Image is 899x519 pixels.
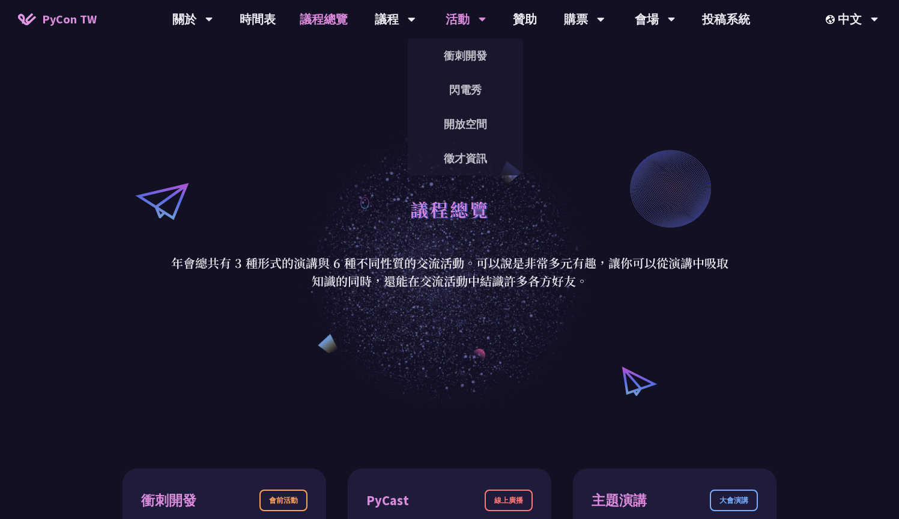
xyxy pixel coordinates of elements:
span: PyCon TW [42,10,97,28]
div: 大會演講 [710,490,758,511]
div: 會前活動 [259,490,307,511]
a: 開放空間 [408,110,523,138]
div: 線上廣播 [485,490,533,511]
a: 閃電秀 [408,76,523,104]
a: 徵才資訊 [408,144,523,172]
img: Locale Icon [826,15,838,24]
div: PyCast [366,490,409,511]
div: 衝刺開發 [141,490,196,511]
img: Home icon of PyCon TW 2025 [18,13,36,25]
div: 主題演講 [592,490,647,511]
a: PyCon TW [6,4,109,34]
p: 年會總共有 3 種形式的演講與 6 種不同性質的交流活動。可以說是非常多元有趣，讓你可以從演講中吸取知識的同時，還能在交流活動中結識許多各方好友。 [171,254,729,290]
a: 衝刺開發 [408,41,523,70]
h1: 議程總覽 [410,191,489,227]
